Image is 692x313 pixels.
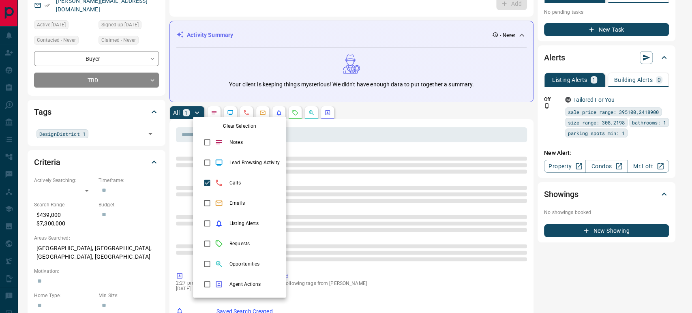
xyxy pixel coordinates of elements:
[229,240,280,247] span: Requests
[229,159,280,166] span: Lead Browsing Activity
[229,179,280,187] span: Calls
[229,260,280,268] span: Opportunities
[193,120,286,132] li: Clear Selection
[229,281,280,288] span: Agent Actions
[229,199,280,207] span: Emails
[229,220,280,227] span: Listing Alerts
[229,139,280,146] span: Notes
